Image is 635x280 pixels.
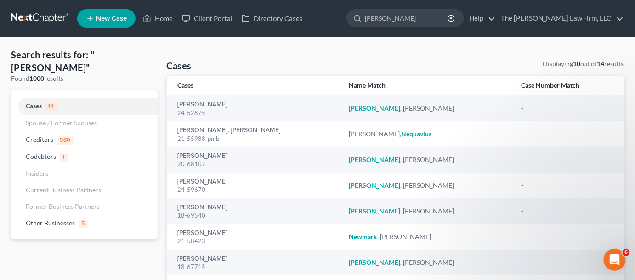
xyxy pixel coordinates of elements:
[177,10,237,27] a: Client Portal
[178,127,281,134] a: [PERSON_NAME], [PERSON_NAME]
[349,258,506,267] div: , [PERSON_NAME]
[11,198,158,215] a: Former Business Partners
[349,207,506,216] div: , [PERSON_NAME]
[349,104,400,112] em: [PERSON_NAME]
[178,237,335,246] div: 21-58423
[26,119,97,127] span: Spouse / Former Spouses
[26,202,100,210] span: Former Business Partners
[349,156,400,163] em: [PERSON_NAME]
[623,249,630,256] span: 6
[26,186,101,194] span: Current Business Partners
[167,59,192,72] h4: Cases
[604,249,626,271] iframe: Intercom live chat
[401,130,431,138] em: Nequavius
[349,233,377,241] em: Newmark
[349,104,506,113] div: , [PERSON_NAME]
[521,104,613,113] div: -
[521,129,613,139] div: -
[79,220,88,228] span: 5
[26,102,42,110] span: Cases
[11,215,158,232] a: Other Businesses5
[496,10,624,27] a: The [PERSON_NAME] Law Firm, LLC
[573,60,580,67] strong: 10
[178,256,228,262] a: [PERSON_NAME]
[57,136,74,145] span: 980
[11,115,158,131] a: Spouse / Former Spouses
[349,181,506,190] div: , [PERSON_NAME]
[349,129,506,139] div: [PERSON_NAME],
[26,135,53,143] span: Creditors
[178,109,335,118] div: 24-52875
[45,103,57,111] span: 14
[178,134,335,143] div: 21-55988-pmb
[178,230,228,236] a: [PERSON_NAME]
[349,181,400,189] em: [PERSON_NAME]
[138,10,177,27] a: Home
[26,152,56,160] span: Codebtors
[178,204,228,211] a: [PERSON_NAME]
[11,165,158,182] a: Insiders
[349,155,506,164] div: , [PERSON_NAME]
[521,207,613,216] div: -
[11,98,158,115] a: Cases14
[178,185,335,194] div: 24-59670
[167,76,342,95] th: Cases
[11,131,158,148] a: Creditors980
[521,258,613,267] div: -
[521,155,613,164] div: -
[26,169,48,177] span: Insiders
[521,181,613,190] div: -
[514,76,624,95] th: Case Number Match
[349,232,506,241] div: , [PERSON_NAME]
[465,10,495,27] a: Help
[237,10,307,27] a: Directory Cases
[11,48,158,74] h4: Search results for: "[PERSON_NAME]"
[178,101,228,108] a: [PERSON_NAME]
[29,74,44,82] strong: 1000
[341,76,514,95] th: Name Match
[178,153,228,159] a: [PERSON_NAME]
[178,211,335,220] div: 18-69540
[597,60,605,67] strong: 14
[11,74,158,83] div: Found results
[365,10,449,27] input: Search by name...
[178,160,335,168] div: 20-68107
[178,179,228,185] a: [PERSON_NAME]
[96,15,127,22] span: New Case
[543,59,624,68] div: Displaying out of results
[349,207,400,215] em: [PERSON_NAME]
[178,263,335,271] div: 18-67715
[11,182,158,198] a: Current Business Partners
[521,232,613,241] div: -
[60,153,68,162] span: 1
[349,258,400,266] em: [PERSON_NAME]
[26,219,75,227] span: Other Businesses
[11,148,158,165] a: Codebtors1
